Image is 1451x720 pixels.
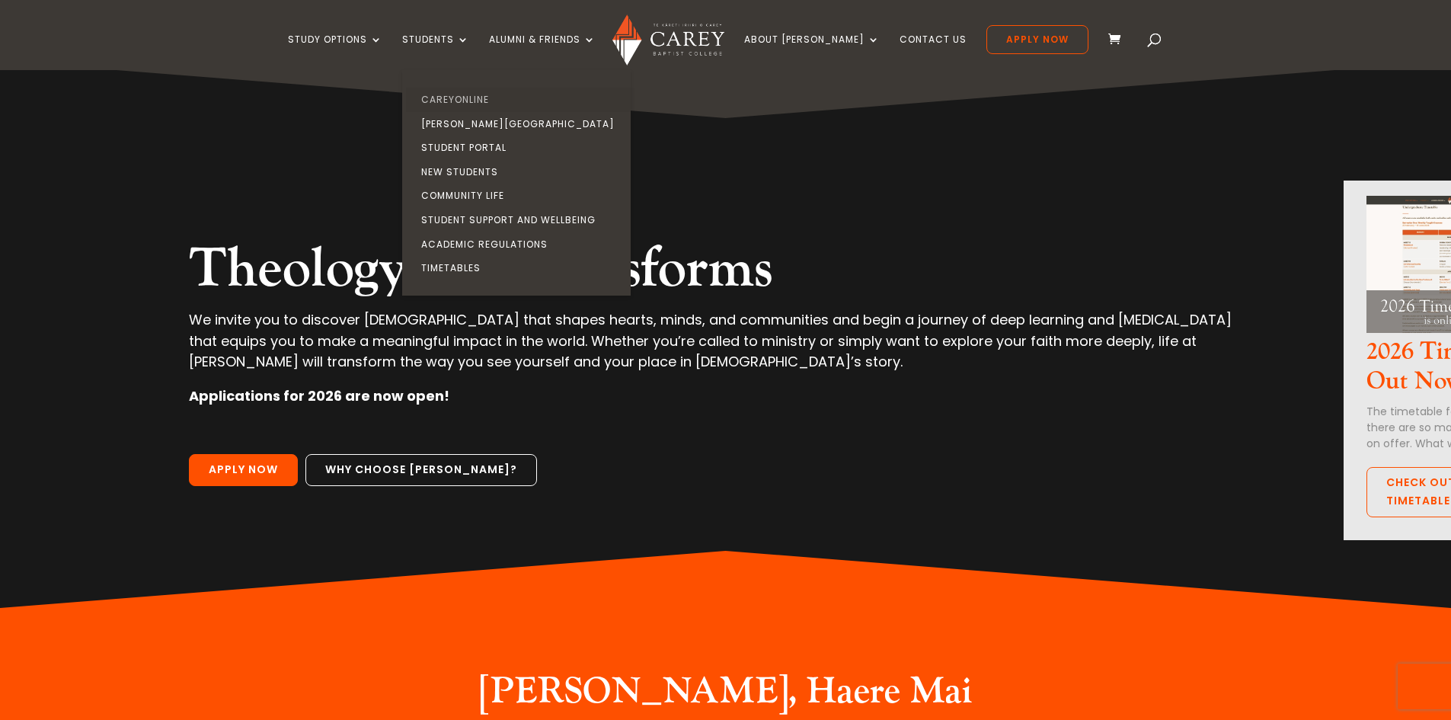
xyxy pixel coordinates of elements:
a: Alumni & Friends [489,34,596,70]
a: About [PERSON_NAME] [744,34,880,70]
a: Study Options [288,34,382,70]
a: Why choose [PERSON_NAME]? [305,454,537,486]
a: [PERSON_NAME][GEOGRAPHIC_DATA] [406,112,634,136]
a: Student Portal [406,136,634,160]
a: Apply Now [189,454,298,486]
h2: Theology that transforms [189,236,1261,309]
a: Timetables [406,256,634,280]
a: Contact Us [900,34,967,70]
a: Students [402,34,469,70]
img: Carey Baptist College [612,14,724,66]
p: We invite you to discover [DEMOGRAPHIC_DATA] that shapes hearts, minds, and communities and begin... [189,309,1261,386]
a: Community Life [406,184,634,208]
a: Apply Now [986,25,1088,54]
a: CareyOnline [406,88,634,112]
a: New Students [406,160,634,184]
a: Academic Regulations [406,232,634,257]
strong: Applications for 2026 are now open! [189,386,449,405]
a: Student Support and Wellbeing [406,208,634,232]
